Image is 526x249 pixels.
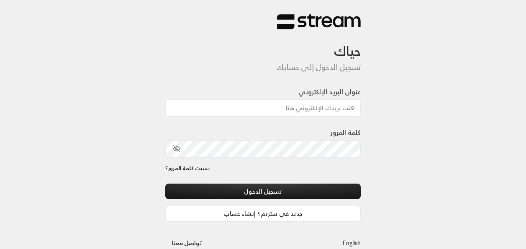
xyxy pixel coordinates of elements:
[165,238,209,248] a: تواصل معنا
[165,184,361,199] button: تسجيل الدخول
[169,142,184,156] button: toggle password visibility
[331,127,361,137] label: كلمة المرور
[165,63,361,72] h5: تسجيل الدخول إلى حسابك
[277,14,361,30] img: Stream Logo
[165,99,361,117] input: اكتب بريدك الإلكتروني هنا
[165,30,361,59] h3: حياك
[165,164,210,173] a: نسيت كلمة المرور؟
[165,206,361,221] a: جديد في ستريم؟ إنشاء حساب
[298,87,361,97] label: عنوان البريد الإلكتروني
